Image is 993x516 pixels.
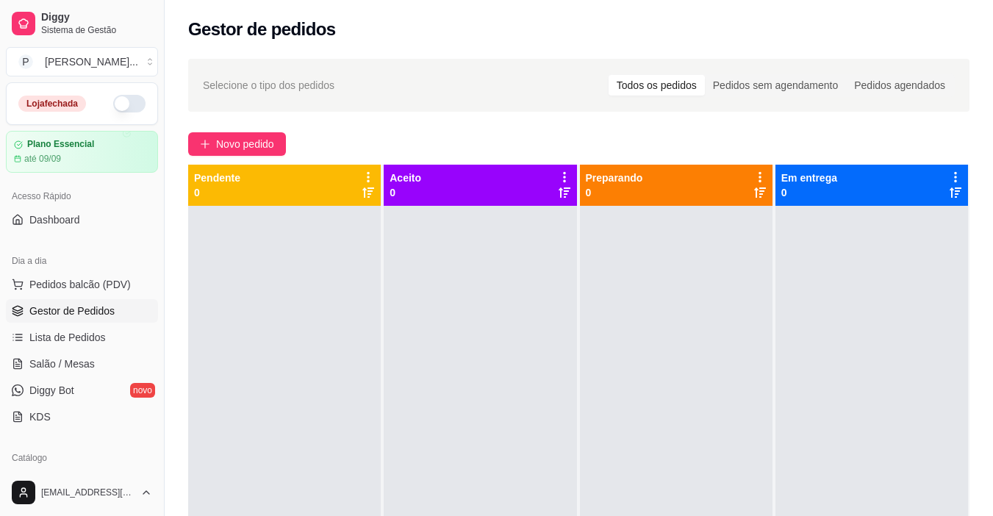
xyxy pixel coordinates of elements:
[41,487,135,498] span: [EMAIL_ADDRESS][DOMAIN_NAME]
[29,409,51,424] span: KDS
[29,212,80,227] span: Dashboard
[6,6,158,41] a: DiggySistema de Gestão
[188,132,286,156] button: Novo pedido
[6,273,158,296] button: Pedidos balcão (PDV)
[29,277,131,292] span: Pedidos balcão (PDV)
[29,356,95,371] span: Salão / Mesas
[6,131,158,173] a: Plano Essencialaté 09/09
[45,54,138,69] div: [PERSON_NAME] ...
[705,75,846,96] div: Pedidos sem agendamento
[216,136,274,152] span: Novo pedido
[609,75,705,96] div: Todos os pedidos
[390,171,421,185] p: Aceito
[6,352,158,376] a: Salão / Mesas
[203,77,334,93] span: Selecione o tipo dos pedidos
[781,185,837,200] p: 0
[6,47,158,76] button: Select a team
[41,24,152,36] span: Sistema de Gestão
[6,326,158,349] a: Lista de Pedidos
[29,383,74,398] span: Diggy Bot
[586,171,643,185] p: Preparando
[29,304,115,318] span: Gestor de Pedidos
[781,171,837,185] p: Em entrega
[188,18,336,41] h2: Gestor de pedidos
[6,405,158,429] a: KDS
[18,54,33,69] span: P
[18,96,86,112] div: Loja fechada
[194,171,240,185] p: Pendente
[27,139,94,150] article: Plano Essencial
[846,75,953,96] div: Pedidos agendados
[6,475,158,510] button: [EMAIL_ADDRESS][DOMAIN_NAME]
[6,184,158,208] div: Acesso Rápido
[113,95,146,112] button: Alterar Status
[6,208,158,232] a: Dashboard
[390,185,421,200] p: 0
[6,249,158,273] div: Dia a dia
[194,185,240,200] p: 0
[24,153,61,165] article: até 09/09
[6,299,158,323] a: Gestor de Pedidos
[200,139,210,149] span: plus
[29,330,106,345] span: Lista de Pedidos
[6,446,158,470] div: Catálogo
[6,379,158,402] a: Diggy Botnovo
[41,11,152,24] span: Diggy
[586,185,643,200] p: 0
